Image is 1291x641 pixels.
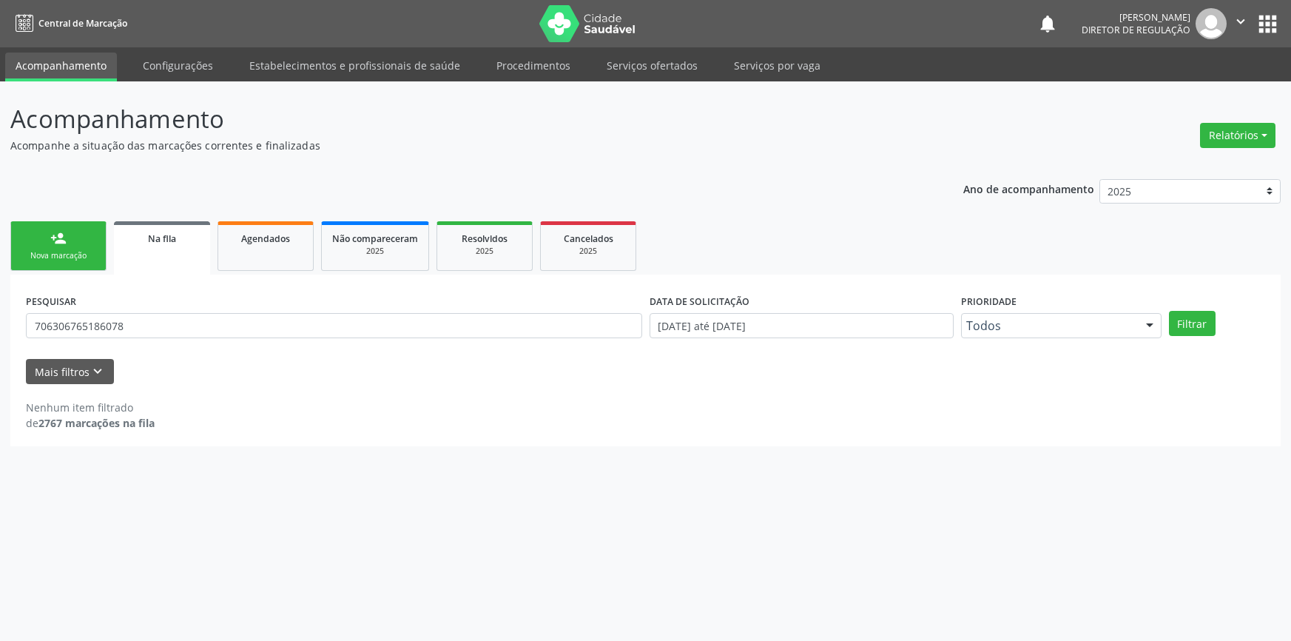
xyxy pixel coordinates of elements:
[132,53,223,78] a: Configurações
[1227,8,1255,39] button: 
[1196,8,1227,39] img: img
[26,313,642,338] input: Nome, CNS
[551,246,625,257] div: 2025
[38,416,155,430] strong: 2767 marcações na fila
[1082,11,1190,24] div: [PERSON_NAME]
[239,53,471,78] a: Estabelecimentos e profissionais de saúde
[1255,11,1281,37] button: apps
[564,232,613,245] span: Cancelados
[1200,123,1275,148] button: Relatórios
[26,359,114,385] button: Mais filtroskeyboard_arrow_down
[26,290,76,313] label: PESQUISAR
[241,232,290,245] span: Agendados
[332,232,418,245] span: Não compareceram
[38,17,127,30] span: Central de Marcação
[21,250,95,261] div: Nova marcação
[332,246,418,257] div: 2025
[26,415,155,431] div: de
[1037,13,1058,34] button: notifications
[1233,13,1249,30] i: 
[148,232,176,245] span: Na fila
[961,290,1017,313] label: Prioridade
[596,53,708,78] a: Serviços ofertados
[1169,311,1216,336] button: Filtrar
[462,232,508,245] span: Resolvidos
[448,246,522,257] div: 2025
[90,363,106,380] i: keyboard_arrow_down
[10,138,900,153] p: Acompanhe a situação das marcações correntes e finalizadas
[10,11,127,36] a: Central de Marcação
[963,179,1094,198] p: Ano de acompanhamento
[1082,24,1190,36] span: Diretor de regulação
[50,230,67,246] div: person_add
[966,318,1131,333] span: Todos
[486,53,581,78] a: Procedimentos
[26,400,155,415] div: Nenhum item filtrado
[650,290,749,313] label: DATA DE SOLICITAÇÃO
[650,313,954,338] input: Selecione um intervalo
[724,53,831,78] a: Serviços por vaga
[10,101,900,138] p: Acompanhamento
[5,53,117,81] a: Acompanhamento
